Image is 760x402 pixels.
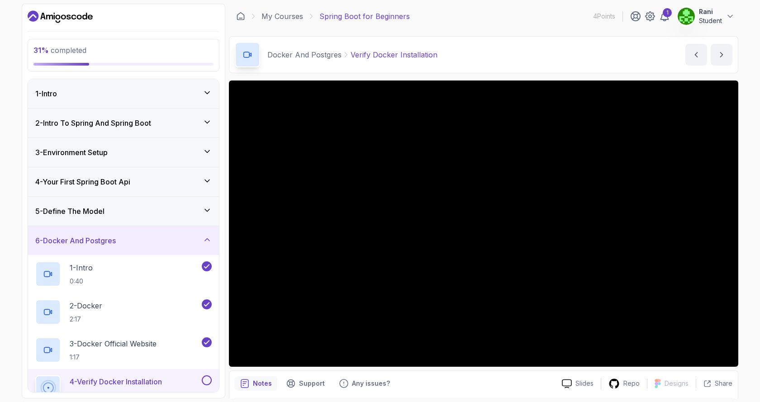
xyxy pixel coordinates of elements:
[70,300,102,311] p: 2 - Docker
[711,44,732,66] button: next content
[663,8,672,17] div: 1
[623,379,640,388] p: Repo
[229,80,738,367] iframe: 4 - Verify Docker Installation
[35,375,212,401] button: 4-Verify Docker Installation1:32
[704,345,760,388] iframe: chat widget
[261,11,303,22] a: My Courses
[35,206,104,217] h3: 5 - Define The Model
[35,88,57,99] h3: 1 - Intro
[696,379,732,388] button: Share
[28,226,219,255] button: 6-Docker And Postgres
[236,12,245,21] a: Dashboard
[28,138,219,167] button: 3-Environment Setup
[35,235,116,246] h3: 6 - Docker And Postgres
[35,299,212,325] button: 2-Docker2:17
[35,337,212,363] button: 3-Docker Official Website1:17
[351,49,437,60] p: Verify Docker Installation
[33,46,49,55] span: 31 %
[28,79,219,108] button: 1-Intro
[70,353,157,362] p: 1:17
[28,197,219,226] button: 5-Define The Model
[70,338,157,349] p: 3 - Docker Official Website
[35,261,212,287] button: 1-Intro0:40
[352,379,390,388] p: Any issues?
[678,8,695,25] img: user profile image
[575,379,594,388] p: Slides
[699,7,722,16] p: Rani
[253,379,272,388] p: Notes
[593,12,615,21] p: 4 Points
[35,118,151,128] h3: 2 - Intro To Spring And Spring Boot
[235,376,277,391] button: notes button
[70,315,102,324] p: 2:17
[659,11,670,22] a: 1
[33,46,86,55] span: completed
[685,44,707,66] button: previous content
[35,176,130,187] h3: 4 - Your First Spring Boot Api
[555,379,601,388] a: Slides
[677,7,735,25] button: user profile imageRaniStudent
[601,378,647,389] a: Repo
[699,16,722,25] p: Student
[319,11,410,22] p: Spring Boot for Beginners
[70,277,93,286] p: 0:40
[665,379,689,388] p: Designs
[35,147,108,158] h3: 3 - Environment Setup
[70,376,162,387] p: 4 - Verify Docker Installation
[28,109,219,137] button: 2-Intro To Spring And Spring Boot
[28,167,219,196] button: 4-Your First Spring Boot Api
[28,9,93,24] a: Dashboard
[334,376,395,391] button: Feedback button
[70,262,93,273] p: 1 - Intro
[70,391,162,400] p: 1:32
[281,376,330,391] button: Support button
[267,49,342,60] p: Docker And Postgres
[299,379,325,388] p: Support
